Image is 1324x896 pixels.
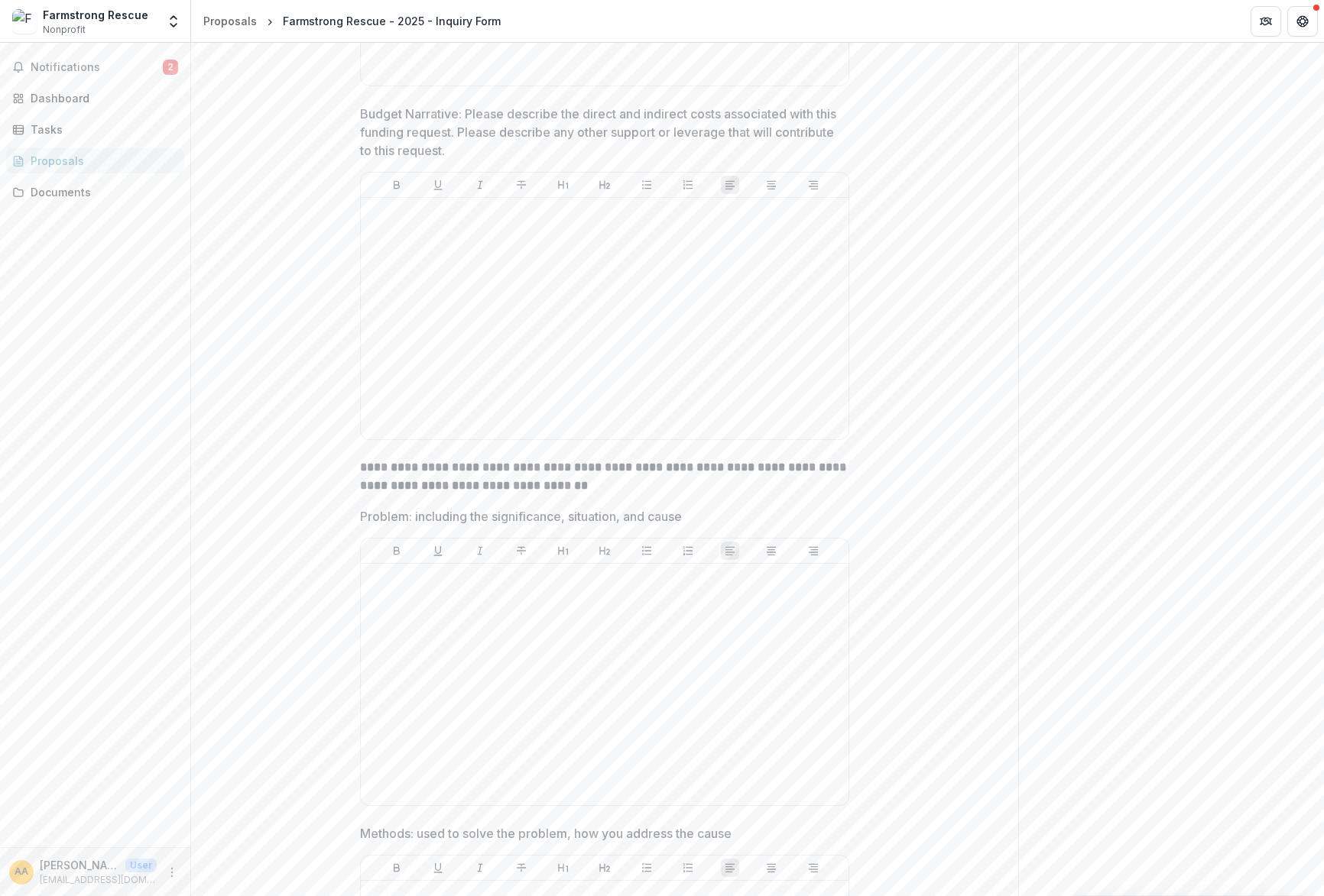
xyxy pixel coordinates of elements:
[679,176,697,194] button: Ordered List
[638,542,656,560] button: Bullet List
[388,542,406,560] button: Bold
[6,55,184,79] button: Notifications2
[804,859,823,877] button: Align Right
[15,867,28,877] div: Alisa Armstrong
[554,176,573,194] button: Heading 1
[471,859,489,877] button: Italicize
[360,824,732,843] p: Methods: used to solve the problem, how you address the cause
[721,176,739,194] button: Align Left
[31,90,172,106] div: Dashboard
[804,176,823,194] button: Align Right
[163,60,178,75] span: 2
[6,117,184,142] a: Tasks
[721,859,739,877] button: Align Left
[43,23,86,37] span: Nonprofit
[1287,6,1318,37] button: Get Help
[679,542,697,560] button: Ordered List
[12,9,37,34] img: Farmstrong Rescue
[595,859,614,877] button: Heading 2
[163,863,181,881] button: More
[429,176,447,194] button: Underline
[595,542,614,560] button: Heading 2
[388,176,406,194] button: Bold
[512,542,531,560] button: Strike
[31,121,172,137] div: Tasks
[360,507,682,526] p: Problem: including the significance, situation, and cause
[360,105,840,160] p: Budget Narrative: Please describe the direct and indirect costs associated with this funding requ...
[40,873,157,887] p: [EMAIL_ADDRESS][DOMAIN_NAME]
[163,6,184,37] button: Open entity switcher
[554,542,573,560] button: Heading 1
[125,859,157,872] p: User
[595,176,614,194] button: Heading 2
[471,176,489,194] button: Italicize
[1251,6,1281,37] button: Partners
[203,13,257,29] div: Proposals
[283,13,501,29] div: Farmstrong Rescue - 2025 - Inquiry Form
[31,61,163,74] span: Notifications
[679,859,697,877] button: Ordered List
[31,153,172,169] div: Proposals
[40,857,119,873] p: [PERSON_NAME]
[721,542,739,560] button: Align Left
[197,10,263,32] a: Proposals
[388,859,406,877] button: Bold
[6,86,184,111] a: Dashboard
[6,148,184,173] a: Proposals
[471,542,489,560] button: Italicize
[512,176,531,194] button: Strike
[197,10,507,32] nav: breadcrumb
[638,859,656,877] button: Bullet List
[762,176,780,194] button: Align Center
[6,180,184,205] a: Documents
[804,542,823,560] button: Align Right
[762,542,780,560] button: Align Center
[429,542,447,560] button: Underline
[43,7,148,23] div: Farmstrong Rescue
[762,859,780,877] button: Align Center
[554,859,573,877] button: Heading 1
[31,184,172,200] div: Documents
[638,176,656,194] button: Bullet List
[429,859,447,877] button: Underline
[512,859,531,877] button: Strike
